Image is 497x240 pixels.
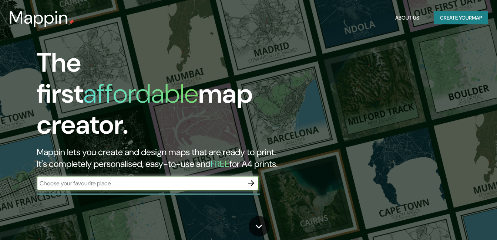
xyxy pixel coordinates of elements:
h2: Mappin lets you create and design maps that are ready to print. It's completely personalised, eas... [37,146,285,170]
h1: affordable [83,76,198,111]
h5: FREE [211,158,229,169]
h1: The first map creator. [37,47,285,146]
button: About Us [392,11,422,25]
img: mappin-pin [68,19,74,25]
h3: Mappin [9,7,68,28]
input: Choose your favourite place [37,179,244,188]
button: Create yourmap [434,11,488,25]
